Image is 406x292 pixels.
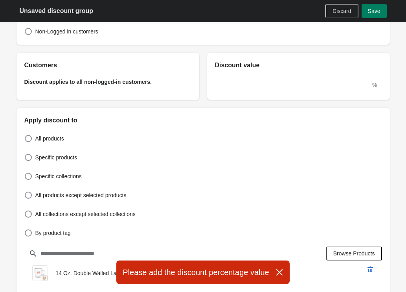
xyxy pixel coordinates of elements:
[368,8,380,14] span: Save
[362,4,387,18] button: Save
[56,270,178,276] span: 14 Oz. Double Walled Latte Glass Mug W/ Handle
[325,4,358,18] button: Discard
[33,266,48,281] img: 14 Oz. Double Walled Latte Glass Mug W/ Handle
[20,6,94,16] h2: Unsaved discount group
[35,172,82,180] span: Specific collections
[116,261,290,284] div: Please add the discount percentage value
[35,210,136,218] span: All collections except selected collections
[35,229,71,237] span: By product tag
[35,135,64,142] span: All products
[35,191,127,199] span: All products except selected products
[333,250,375,257] span: Browse Products
[35,28,98,35] span: Non-Logged in customers
[372,80,377,90] div: %
[24,79,152,85] span: Discount applies to all non-logged-in customers.
[24,61,191,70] h2: Customers
[326,246,382,261] button: Browse Products
[24,116,382,125] h2: Apply discount to
[215,61,382,70] h2: Discount value
[363,262,377,277] button: remove 14 Oz. Double Walled Latte Glass Mug W/ Handle’s product
[35,153,77,161] span: Specific products
[333,8,351,14] span: Discard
